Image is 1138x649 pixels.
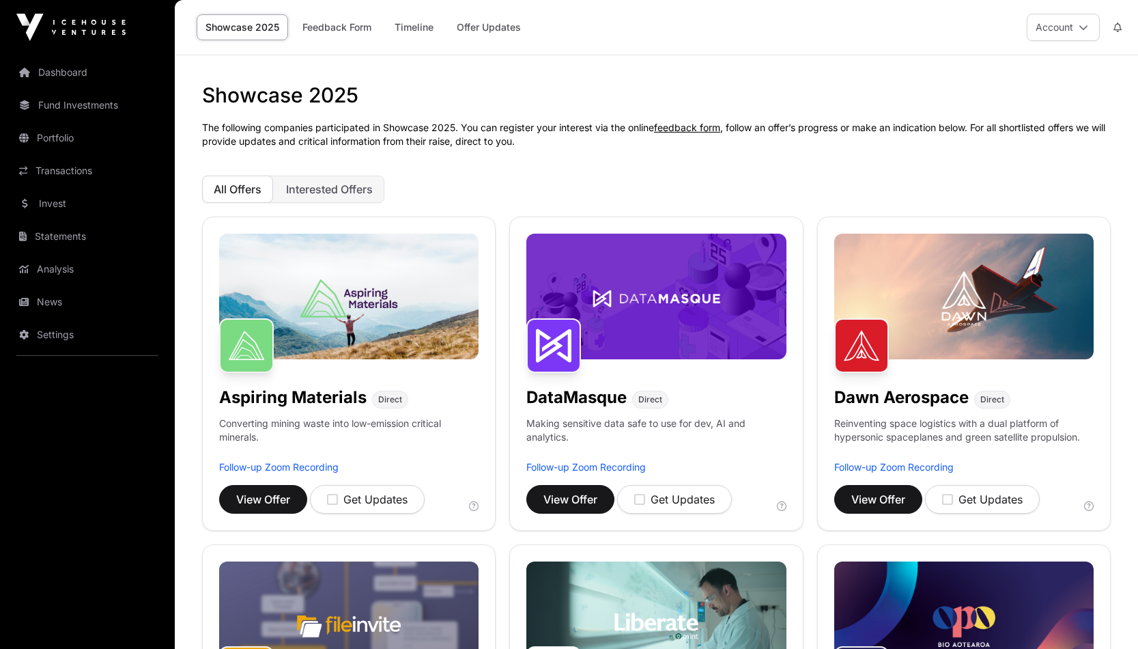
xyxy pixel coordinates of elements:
[654,122,720,133] a: feedback form
[851,491,905,508] span: View Offer
[219,461,339,473] a: Follow-up Zoom Recording
[294,14,380,40] a: Feedback Form
[327,491,408,508] div: Get Updates
[526,387,627,409] h1: DataMasque
[942,491,1023,508] div: Get Updates
[11,123,164,153] a: Portfolio
[526,485,614,514] button: View Offer
[286,182,373,196] span: Interested Offers
[219,234,479,359] img: Aspiring-Banner.jpg
[980,394,1004,405] span: Direct
[197,14,288,40] a: Showcase 2025
[11,221,164,251] a: Statements
[219,485,307,514] button: View Offer
[219,387,367,409] h1: Aspiring Materials
[1070,583,1138,649] iframe: Chat Widget
[378,394,402,405] span: Direct
[11,57,164,87] a: Dashboard
[236,491,290,508] span: View Offer
[834,417,1094,460] p: Reinventing space logistics with a dual platform of hypersonic spaceplanes and green satellite pr...
[526,318,581,373] img: DataMasque
[310,485,425,514] button: Get Updates
[1027,14,1100,41] button: Account
[638,394,662,405] span: Direct
[925,485,1040,514] button: Get Updates
[219,417,479,460] p: Converting mining waste into low-emission critical minerals.
[11,90,164,120] a: Fund Investments
[526,234,786,359] img: DataMasque-Banner.jpg
[11,156,164,186] a: Transactions
[11,189,164,219] a: Invest
[448,14,530,40] a: Offer Updates
[386,14,442,40] a: Timeline
[219,318,274,373] img: Aspiring Materials
[617,485,732,514] button: Get Updates
[202,121,1111,148] p: The following companies participated in Showcase 2025. You can register your interest via the onl...
[526,417,786,460] p: Making sensitive data safe to use for dev, AI and analytics.
[11,254,164,284] a: Analysis
[11,287,164,317] a: News
[834,318,889,373] img: Dawn Aerospace
[11,320,164,350] a: Settings
[16,14,126,41] img: Icehouse Ventures Logo
[834,234,1094,359] img: Dawn-Banner.jpg
[526,461,646,473] a: Follow-up Zoom Recording
[202,83,1111,107] h1: Showcase 2025
[834,485,922,514] button: View Offer
[834,461,954,473] a: Follow-up Zoom Recording
[202,176,273,203] button: All Offers
[543,491,597,508] span: View Offer
[214,182,261,196] span: All Offers
[274,176,384,203] button: Interested Offers
[634,491,715,508] div: Get Updates
[834,387,969,409] h1: Dawn Aerospace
